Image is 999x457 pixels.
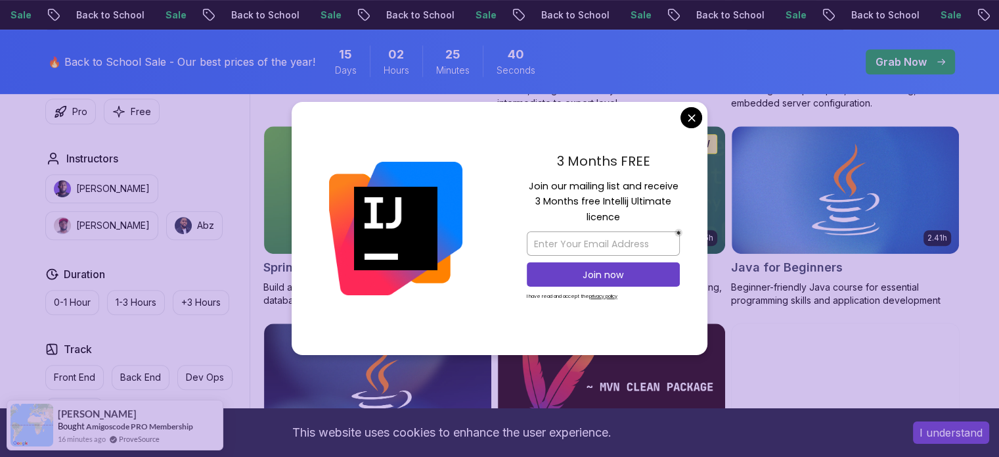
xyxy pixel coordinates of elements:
button: instructor img[PERSON_NAME] [45,174,158,203]
p: Back to School [65,9,154,22]
h2: Instructors [66,151,118,166]
p: [PERSON_NAME] [76,182,150,195]
h2: Java for Beginners [731,258,843,277]
p: Back to School [840,9,929,22]
span: Days [335,64,357,77]
span: 25 Minutes [445,45,460,64]
div: This website uses cookies to enhance the user experience. [10,418,893,447]
img: instructor img [54,180,71,197]
span: Minutes [436,64,470,77]
img: Advanced Databases card [732,324,959,451]
p: +3 Hours [181,296,221,309]
span: Seconds [497,64,535,77]
button: Free [104,99,160,124]
p: Sale [154,9,196,22]
p: Dev Ops [186,371,224,384]
p: Sale [464,9,506,22]
p: Grab Now [876,54,927,70]
p: [PERSON_NAME] [76,219,150,232]
button: Pro [45,99,96,124]
span: 15 Days [339,45,352,64]
button: Full Stack [45,398,104,423]
a: ProveSource [119,433,160,445]
p: Sale [929,9,971,22]
p: 🔥 Back to School Sale - Our best prices of the year! [48,54,315,70]
img: Spring Boot for Beginners card [264,126,491,254]
p: Back to School [530,9,619,22]
img: Maven Essentials card [498,324,725,451]
a: Spring Boot for Beginners card1.67hNEWSpring Boot for BeginnersBuild a CRUD API with Spring Boot ... [263,126,492,307]
span: Bought [58,421,85,431]
p: Back to School [375,9,464,22]
span: Hours [384,64,409,77]
a: Amigoscode PRO Membership [86,421,193,431]
p: Pro [72,105,87,118]
button: 1-3 Hours [107,290,165,315]
button: instructor imgAbz [166,211,223,240]
button: Front End [45,365,104,390]
p: Free [131,105,151,118]
img: instructor img [175,217,192,234]
span: 40 Seconds [508,45,524,64]
h2: Track [64,341,92,357]
p: Sale [619,9,661,22]
button: Back End [112,365,169,390]
p: Front End [54,371,95,384]
h2: Duration [64,266,105,282]
img: provesource social proof notification image [11,404,53,446]
span: 16 minutes ago [58,433,106,445]
button: 0-1 Hour [45,290,99,315]
p: Sale [774,9,816,22]
p: Back to School [220,9,309,22]
img: instructor img [54,217,71,234]
img: Java for Developers card [264,324,491,451]
button: Dev Ops [177,365,233,390]
p: Build a CRUD API with Spring Boot and PostgreSQL database using Spring Data JPA and Spring AI [263,281,492,307]
p: 1-3 Hours [116,296,156,309]
img: Java for Beginners card [732,126,959,254]
span: [PERSON_NAME] [58,408,137,420]
p: 0-1 Hour [54,296,91,309]
p: Beginner-friendly Java course for essential programming skills and application development [731,281,960,307]
p: Abz [197,219,214,232]
p: Back to School [685,9,774,22]
button: instructor img[PERSON_NAME] [45,211,158,240]
p: Sale [309,9,351,22]
p: Back End [120,371,161,384]
button: +3 Hours [173,290,229,315]
span: 2 Hours [388,45,404,64]
a: Java for Beginners card2.41hJava for BeginnersBeginner-friendly Java course for essential program... [731,126,960,307]
h2: Spring Boot for Beginners [263,258,414,277]
p: 2.41h [927,233,947,243]
button: Accept cookies [913,421,989,444]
